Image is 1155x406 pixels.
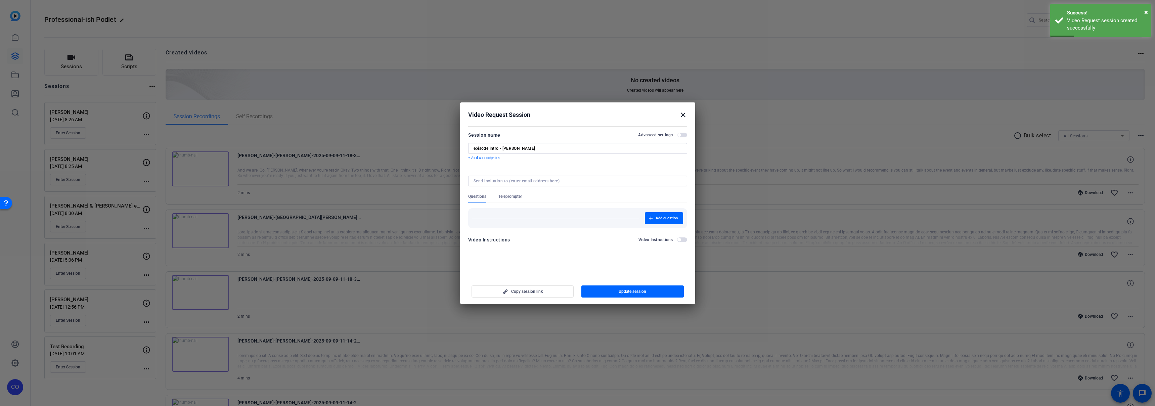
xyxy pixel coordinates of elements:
span: Update session [619,289,646,294]
h2: Advanced settings [638,132,673,138]
div: Video Request session created successfully [1067,17,1146,32]
span: Teleprompter [498,194,522,199]
h2: Video Instructions [638,237,673,242]
mat-icon: close [679,111,687,119]
input: Send invitation to (enter email address here) [474,178,679,184]
button: Close [1144,7,1148,17]
button: Update session [581,285,684,298]
button: Copy session link [472,285,574,298]
span: × [1144,8,1148,16]
span: Questions [468,194,486,199]
button: Add question [645,212,683,224]
span: Add question [656,216,678,221]
div: Success! [1067,9,1146,17]
span: Copy session link [511,289,543,294]
div: Video Request Session [468,111,687,119]
div: Session name [468,131,500,139]
input: Enter Session Name [474,146,682,151]
div: Video Instructions [468,236,510,244]
p: + Add a description [468,155,687,161]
